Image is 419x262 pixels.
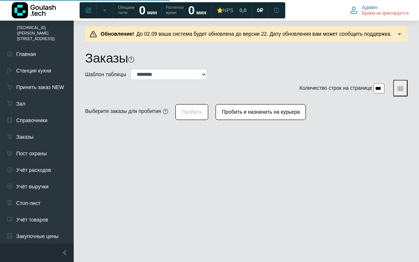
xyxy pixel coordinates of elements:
img: Подробнее [396,31,403,38]
button: Админ Время не фиксируется [346,3,413,18]
img: Логотип компании Goulash.tech [12,2,56,18]
button: Пробить и назначить на курьера [216,104,306,120]
strong: 0 [139,4,146,17]
strong: 0 [188,4,195,17]
span: мин [147,10,157,15]
i: На этой странице можно найти заказ, используя различные фильтры. Все пункты заполнять необязатель... [128,57,134,63]
div: ⭐ [217,7,234,14]
span: NPS [223,7,234,13]
span: 0,0 [240,7,247,14]
span: Время не фиксируется [362,11,409,17]
span: мин [196,10,206,15]
a: Обещаем гостю 0 мин Расчетное время 0 мин [114,4,211,17]
img: Предупреждение [90,31,97,38]
label: Шаблон таблицы [85,71,126,78]
b: Обновление! [101,31,134,37]
a: ⭐NPS 0,0 [212,4,251,17]
label: Количество строк на странице [300,84,373,92]
span: Обещаем гостю [118,5,135,15]
button: Пробить [175,104,208,120]
a: 0 ₽ [252,4,268,17]
div: Выберите заказы для пробития [85,107,161,115]
i: Нужные заказы должны быть в статусе "готов" (если вы хотите пробить один заказ, то можно воспольз... [163,109,168,114]
span: Админ [362,4,378,11]
span: ₽ [260,7,263,14]
span: До 02.09 ваша система будет обновлена до версии 22. Дату обновления вам может сообщить поддержка.... [98,31,392,45]
span: Расчетное время [166,5,184,15]
h1: Заказы [85,50,128,66]
span: 0 [257,7,260,14]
